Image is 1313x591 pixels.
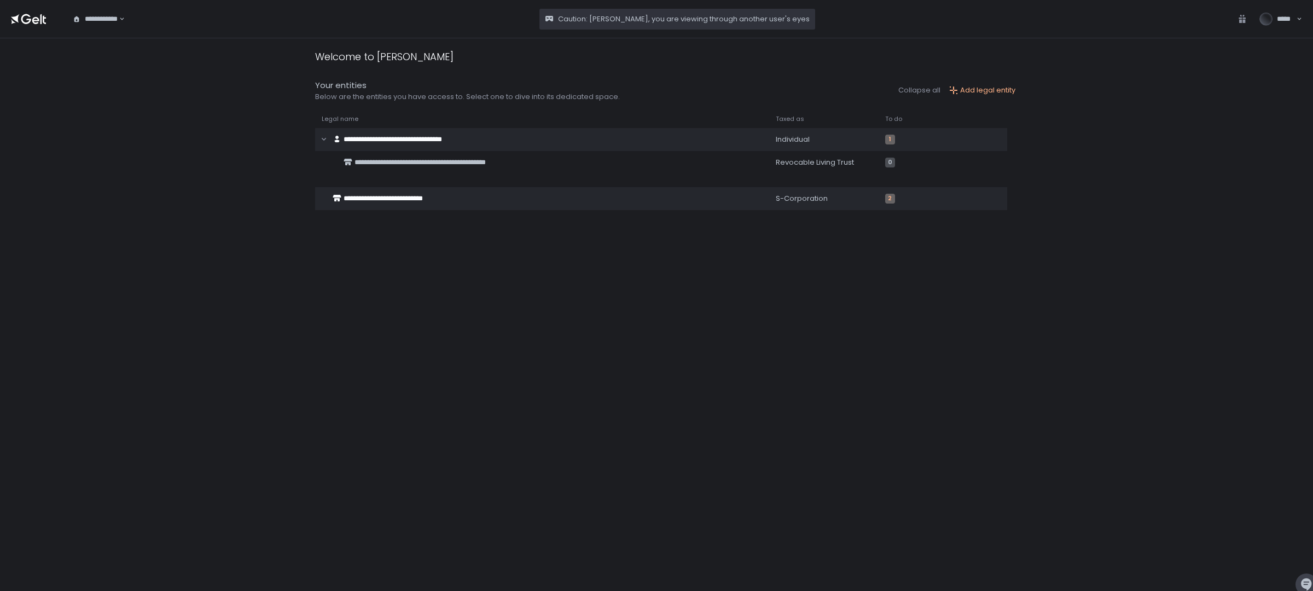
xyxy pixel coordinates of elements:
[949,85,1015,95] button: Add legal entity
[776,158,872,167] div: Revocable Living Trust
[776,115,804,123] span: Taxed as
[776,194,872,204] div: S-Corporation
[315,49,454,64] div: Welcome to [PERSON_NAME]
[322,115,358,123] span: Legal name
[885,135,895,144] span: 1
[885,194,895,204] span: 2
[315,92,620,102] div: Below are the entities you have access to. Select one to dive into its dedicated space.
[885,115,902,123] span: To do
[776,135,872,144] div: Individual
[66,8,125,31] div: Search for option
[558,14,810,24] span: Caution: [PERSON_NAME], you are viewing through another user's eyes
[898,85,940,95] button: Collapse all
[885,158,895,167] span: 0
[315,79,620,92] div: Your entities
